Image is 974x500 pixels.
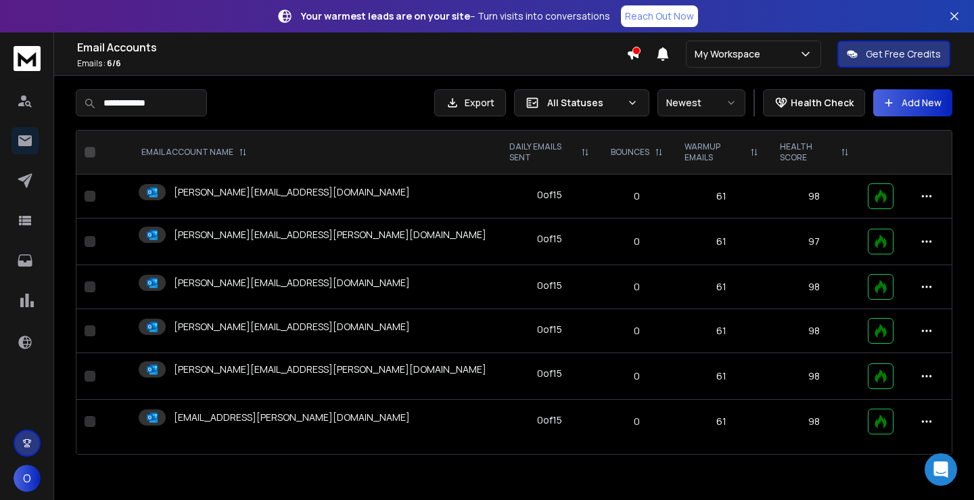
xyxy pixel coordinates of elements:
td: 61 [674,400,769,444]
p: – Turn visits into conversations [301,9,610,23]
td: 98 [769,175,860,219]
p: [PERSON_NAME][EMAIL_ADDRESS][PERSON_NAME][DOMAIN_NAME] [174,363,486,376]
button: Newest [657,89,745,116]
p: [PERSON_NAME][EMAIL_ADDRESS][PERSON_NAME][DOMAIN_NAME] [174,228,486,242]
div: 0 of 15 [537,323,562,336]
td: 98 [769,265,860,309]
img: logo [14,46,41,71]
p: Emails : [77,58,626,69]
button: Health Check [763,89,865,116]
a: Reach Out Now [621,5,698,27]
button: Get Free Credits [837,41,950,68]
p: [PERSON_NAME][EMAIL_ADDRESS][DOMAIN_NAME] [174,276,410,290]
button: O [14,465,41,492]
strong: Your warmest leads are on your site [301,9,470,22]
p: All Statuses [547,96,622,110]
p: Reach Out Now [625,9,694,23]
div: Open Intercom Messenger [925,453,957,486]
td: 61 [674,175,769,219]
p: [PERSON_NAME][EMAIL_ADDRESS][DOMAIN_NAME] [174,185,410,199]
div: 0 of 15 [537,413,562,427]
div: 0 of 15 [537,188,562,202]
div: EMAIL ACCOUNT NAME [141,147,247,158]
p: Health Check [791,96,854,110]
p: [EMAIL_ADDRESS][PERSON_NAME][DOMAIN_NAME] [174,411,410,424]
button: Export [434,89,506,116]
td: 98 [769,353,860,400]
td: 61 [674,309,769,353]
p: 0 [608,324,666,338]
p: 0 [608,415,666,428]
p: HEALTH SCORE [780,141,835,163]
td: 61 [674,265,769,309]
p: DAILY EMAILS SENT [509,141,576,163]
button: Add New [873,89,952,116]
p: Get Free Credits [866,47,941,61]
p: 0 [608,369,666,383]
p: [PERSON_NAME][EMAIL_ADDRESS][DOMAIN_NAME] [174,320,410,334]
td: 98 [769,400,860,444]
p: 0 [608,280,666,294]
div: 0 of 15 [537,232,562,246]
p: BOUNCES [611,147,649,158]
p: 0 [608,189,666,203]
span: 6 / 6 [107,58,121,69]
td: 61 [674,219,769,265]
h1: Email Accounts [77,39,626,55]
td: 61 [674,353,769,400]
div: 0 of 15 [537,367,562,380]
p: WARMUP EMAILS [685,141,745,163]
div: 0 of 15 [537,279,562,292]
p: 0 [608,235,666,248]
td: 97 [769,219,860,265]
p: My Workspace [695,47,766,61]
td: 98 [769,309,860,353]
